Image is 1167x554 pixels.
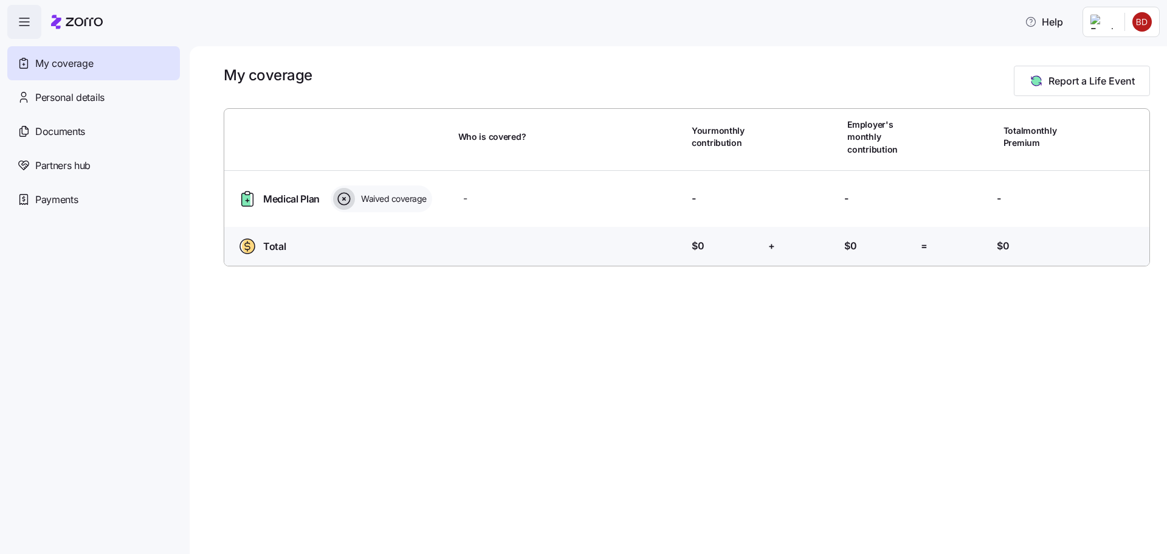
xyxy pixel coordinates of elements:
[997,238,1009,254] span: $0
[7,148,180,182] a: Partners hub
[458,131,526,143] span: Who is covered?
[921,238,928,254] span: =
[35,158,91,173] span: Partners hub
[224,66,312,85] h1: My coverage
[7,114,180,148] a: Documents
[692,191,696,206] span: -
[1132,12,1152,32] img: 23df183640fc8fa0445707e42a20fddf
[35,90,105,105] span: Personal details
[692,238,704,254] span: $0
[463,191,467,206] span: -
[263,239,286,254] span: Total
[847,119,915,156] span: Employer's monthly contribution
[1015,10,1073,34] button: Help
[357,193,427,205] span: Waived coverage
[35,192,78,207] span: Payments
[35,56,93,71] span: My coverage
[1003,125,1072,150] span: Total monthly Premium
[1025,15,1063,29] span: Help
[7,80,180,114] a: Personal details
[1014,66,1150,96] button: Report a Life Event
[7,46,180,80] a: My coverage
[7,182,180,216] a: Payments
[844,238,856,254] span: $0
[997,191,1001,206] span: -
[844,191,849,206] span: -
[35,124,85,139] span: Documents
[1048,74,1135,88] span: Report a Life Event
[1090,15,1115,29] img: Employer logo
[692,125,760,150] span: Your monthly contribution
[768,238,775,254] span: +
[263,192,320,207] span: Medical Plan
